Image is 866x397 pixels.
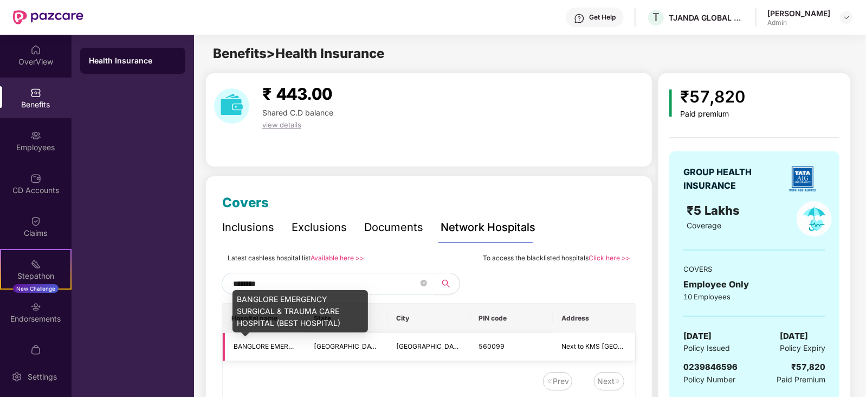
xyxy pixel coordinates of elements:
span: [GEOGRAPHIC_DATA] [396,342,464,350]
img: svg+xml;base64,PHN2ZyBpZD0iRW1wbG95ZWVzIiB4bWxucz0iaHR0cDovL3d3dy53My5vcmcvMjAwMC9zdmciIHdpZHRoPS... [30,130,41,141]
div: TJANDA GLOBAL ONLINE PRIVATE LIMITED [669,12,745,23]
span: Latest cashless hospital list [228,254,311,262]
div: Health Insurance [89,55,177,66]
th: City [387,304,470,333]
th: Hospital name [223,304,305,333]
div: ₹57,820 [681,84,746,110]
div: Network Hospitals [441,219,535,236]
th: PIN code [470,304,553,333]
img: svg+xml;base64,PHN2ZyBpZD0iRHJvcGRvd24tMzJ4MzIiIHhtbG5zPSJodHRwOi8vd3d3LnczLm9yZy8yMDAwL3N2ZyIgd2... [842,13,851,22]
div: Next [597,375,615,387]
div: Get Help [589,13,616,22]
span: ₹ 443.00 [262,84,332,104]
span: Policy Issued [683,342,730,354]
span: Policy Number [683,375,735,384]
div: Exclusions [292,219,347,236]
div: Stepathon [1,271,70,281]
span: Next to KMS [GEOGRAPHIC_DATA], [GEOGRAPHIC_DATA] [561,342,740,350]
img: svg+xml;base64,PHN2ZyBpZD0iQmVuZWZpdHMiIHhtbG5zPSJodHRwOi8vd3d3LnczLm9yZy8yMDAwL3N2ZyIgd2lkdGg9Ij... [30,87,41,98]
img: svg+xml;base64,PHN2ZyB4bWxucz0iaHR0cDovL3d3dy53My5vcmcvMjAwMC9zdmciIHdpZHRoPSIyMSIgaGVpZ2h0PSIyMC... [30,259,41,270]
img: svg+xml;base64,PHN2ZyBpZD0iU2V0dGluZy0yMHgyMCIgeG1sbnM9Imh0dHA6Ly93d3cudzMub3JnLzIwMDAvc3ZnIiB3aW... [11,372,22,382]
img: policyIcon [797,201,832,236]
div: Employee Only [683,278,825,291]
span: 0239846596 [683,362,738,372]
img: svg+xml;base64,PHN2ZyB4bWxucz0iaHR0cDovL3d3dy53My5vcmcvMjAwMC9zdmciIHdpZHRoPSIxNiIgaGVpZ2h0PSIxNi... [546,378,553,385]
img: svg+xml;base64,PHN2ZyBpZD0iRW5kb3JzZW1lbnRzIiB4bWxucz0iaHR0cDovL3d3dy53My5vcmcvMjAwMC9zdmciIHdpZH... [30,302,41,312]
img: svg+xml;base64,PHN2ZyB4bWxucz0iaHR0cDovL3d3dy53My5vcmcvMjAwMC9zdmciIHdpZHRoPSIxNiIgaGVpZ2h0PSIxNi... [615,378,621,385]
img: svg+xml;base64,PHN2ZyBpZD0iSGVscC0zMngzMiIgeG1sbnM9Imh0dHA6Ly93d3cudzMub3JnLzIwMDAvc3ZnIiB3aWR0aD... [574,13,585,24]
span: [DATE] [780,330,808,343]
div: Admin [767,18,830,27]
img: download [214,88,249,124]
div: 10 Employees [683,291,825,302]
div: Settings [24,372,60,382]
span: 560099 [479,342,505,350]
span: ₹5 Lakhs [687,203,743,217]
div: COVERS [683,264,825,274]
span: Policy Expiry [780,342,825,354]
img: svg+xml;base64,PHN2ZyBpZD0iQ2xhaW0iIHhtbG5zPSJodHRwOi8vd3d3LnczLm9yZy8yMDAwL3N2ZyIgd2lkdGg9IjIwIi... [30,216,41,227]
img: svg+xml;base64,PHN2ZyBpZD0iSG9tZSIgeG1sbnM9Imh0dHA6Ly93d3cudzMub3JnLzIwMDAvc3ZnIiB3aWR0aD0iMjAiIG... [30,44,41,55]
span: To access the blacklisted hospitals [483,254,589,262]
span: Coverage [687,221,721,230]
td: Next to KMS Kalyana Mantapa, Hosur Main Road [553,333,635,361]
span: close-circle [421,280,427,286]
img: svg+xml;base64,PHN2ZyBpZD0iQ0RfQWNjb3VudHMiIGRhdGEtbmFtZT0iQ0QgQWNjb3VudHMiIHhtbG5zPSJodHRwOi8vd3... [30,173,41,184]
span: Covers [222,195,269,210]
div: Documents [364,219,423,236]
img: svg+xml;base64,PHN2ZyBpZD0iTXlfT3JkZXJzIiBkYXRhLW5hbWU9Ik15IE9yZGVycyIgeG1sbnM9Imh0dHA6Ly93d3cudz... [30,344,41,355]
span: [GEOGRAPHIC_DATA] [314,342,382,350]
div: [PERSON_NAME] [767,8,830,18]
span: Address [561,314,626,323]
span: Hospital name [231,314,296,323]
a: Available here >> [311,254,364,262]
th: Address [553,304,635,333]
span: BANGLORE EMERGENCY SURGICAL & TRAUMA CARE HOSPITAL (BEST HOSPITAL) [234,342,492,350]
span: Shared C.D balance [262,108,333,117]
span: close-circle [421,279,427,289]
div: BANGLORE EMERGENCY SURGICAL & TRAUMA CARE HOSPITAL (BEST HOSPITAL) [232,290,368,332]
div: ₹57,820 [791,361,825,374]
span: Benefits > Health Insurance [213,46,384,61]
span: search [433,279,460,288]
span: [DATE] [683,330,712,343]
img: icon [669,89,672,117]
span: view details [262,120,301,129]
span: Paid Premium [777,374,825,386]
div: GROUP HEALTH INSURANCE [683,165,778,193]
div: Inclusions [222,219,274,236]
td: BANGLORE EMERGENCY SURGICAL & TRAUMA CARE HOSPITAL (BEST HOSPITAL) [223,333,305,361]
button: search [433,273,460,294]
div: Paid premium [681,110,746,119]
img: insurerLogo [784,160,822,198]
div: Prev [553,375,569,387]
td: Bangalore [387,333,470,361]
td: Karnataka [305,333,387,361]
a: Click here >> [589,254,630,262]
span: T [652,11,660,24]
img: New Pazcare Logo [13,10,83,24]
div: New Challenge [13,284,59,293]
